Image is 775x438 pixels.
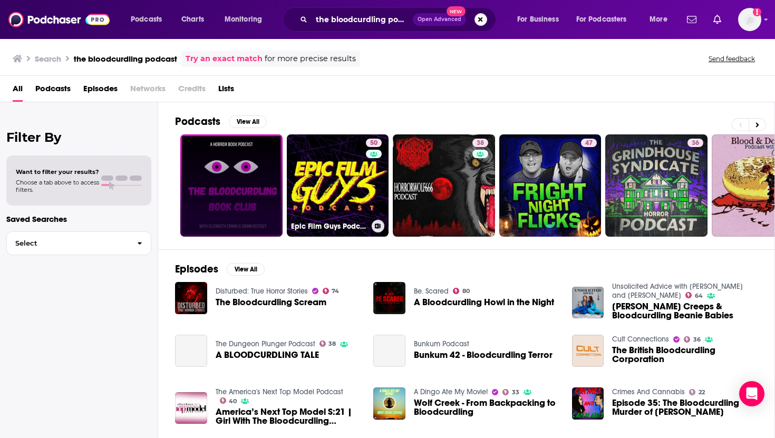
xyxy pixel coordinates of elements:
a: 64 [685,292,703,298]
span: 40 [229,399,237,404]
h3: Search [35,54,61,64]
span: 80 [462,289,470,294]
img: Craven Creeps & Bloodcurdling Beanie Babies [572,287,604,319]
h2: Podcasts [175,115,220,128]
a: 47 [499,134,602,237]
button: Send feedback [705,54,758,63]
a: Show notifications dropdown [683,11,701,28]
a: Bunkum 42 - Bloodcurdling Terror [373,335,405,367]
span: For Podcasters [576,12,627,27]
button: View All [227,263,265,276]
a: EpisodesView All [175,262,265,276]
img: Episode 35: The Bloodcurdling Murder of Bobbie Jo Stinnett [572,387,604,420]
a: A BLOODCURDLING TALE [175,335,207,367]
a: A Bloodcurdling Howl in the Night [373,282,405,314]
a: The British Bloodcurdling Corporation [612,346,758,364]
span: A Bloodcurdling Howl in the Night [414,298,554,307]
a: Episodes [83,80,118,102]
button: Select [6,231,151,255]
p: Saved Searches [6,214,151,224]
a: 38 [472,139,488,147]
span: Select [7,240,129,247]
span: 22 [699,390,705,395]
a: Lists [218,80,234,102]
a: Craven Creeps & Bloodcurdling Beanie Babies [612,302,758,320]
a: Bunkum Podcast [414,339,469,348]
a: The Bloodcurdling Scream [216,298,326,307]
div: Search podcasts, credits, & more... [293,7,506,32]
span: 74 [332,289,339,294]
a: Disturbed: True Horror Stories [216,287,308,296]
a: 50 [366,139,382,147]
span: Open Advanced [418,17,461,22]
span: 36 [692,138,699,149]
span: 33 [512,390,519,395]
a: Wolf Creek - From Backpacking to Bloodcurdling [414,398,559,416]
img: Wolf Creek - From Backpacking to Bloodcurdling [373,387,405,420]
a: All [13,80,23,102]
a: 50Epic Film Guys Podcast [287,134,389,237]
img: User Profile [738,8,761,31]
span: [PERSON_NAME] Creeps & Bloodcurdling Beanie Babies [612,302,758,320]
span: Monitoring [225,12,262,27]
a: Be. Scared [414,287,449,296]
span: Credits [178,80,206,102]
a: The America's Next Top Model Podcast [216,387,343,396]
button: open menu [569,11,642,28]
a: A Dingo Ate My Movie! [414,387,488,396]
img: The Bloodcurdling Scream [175,282,207,314]
a: Bunkum 42 - Bloodcurdling Terror [414,351,553,359]
a: 36 [684,336,701,343]
svg: Add a profile image [753,8,761,16]
a: 36 [687,139,703,147]
a: 40 [220,397,237,404]
a: Podchaser - Follow, Share and Rate Podcasts [8,9,110,30]
a: 38 [319,340,336,347]
a: Crimes And Cannabis [612,387,685,396]
button: View All [229,115,267,128]
span: Podcasts [131,12,162,27]
h3: the bloodcurdling podcast [74,54,177,64]
span: Want to filter your results? [16,168,99,176]
a: 74 [323,288,340,294]
button: Show profile menu [738,8,761,31]
a: The Dungeon Plunger Podcast [216,339,315,348]
a: 22 [689,389,705,395]
a: Episode 35: The Bloodcurdling Murder of Bobbie Jo Stinnett [612,398,758,416]
button: open menu [123,11,176,28]
a: Podcasts [35,80,71,102]
span: Logged in as KCarter [738,8,761,31]
a: America’s Next Top Model S:21 | Girl With The Bloodcurdling Scream E:10 | AfterBuzz TV AfterShow [216,407,361,425]
button: open menu [510,11,572,28]
a: A BLOODCURDLING TALE [216,351,319,359]
span: For Business [517,12,559,27]
a: PodcastsView All [175,115,267,128]
span: Episode 35: The Bloodcurdling Murder of [PERSON_NAME] [612,398,758,416]
img: America’s Next Top Model S:21 | Girl With The Bloodcurdling Scream E:10 | AfterBuzz TV AfterShow [175,392,207,424]
span: Choose a tab above to access filters. [16,179,99,193]
input: Search podcasts, credits, & more... [312,11,413,28]
span: 50 [370,138,377,149]
a: 36 [605,134,708,237]
img: The British Bloodcurdling Corporation [572,335,604,367]
h2: Episodes [175,262,218,276]
button: open menu [217,11,276,28]
a: 47 [581,139,597,147]
button: open menu [642,11,681,28]
span: 38 [328,342,336,346]
span: 36 [693,337,701,342]
a: 80 [453,288,470,294]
